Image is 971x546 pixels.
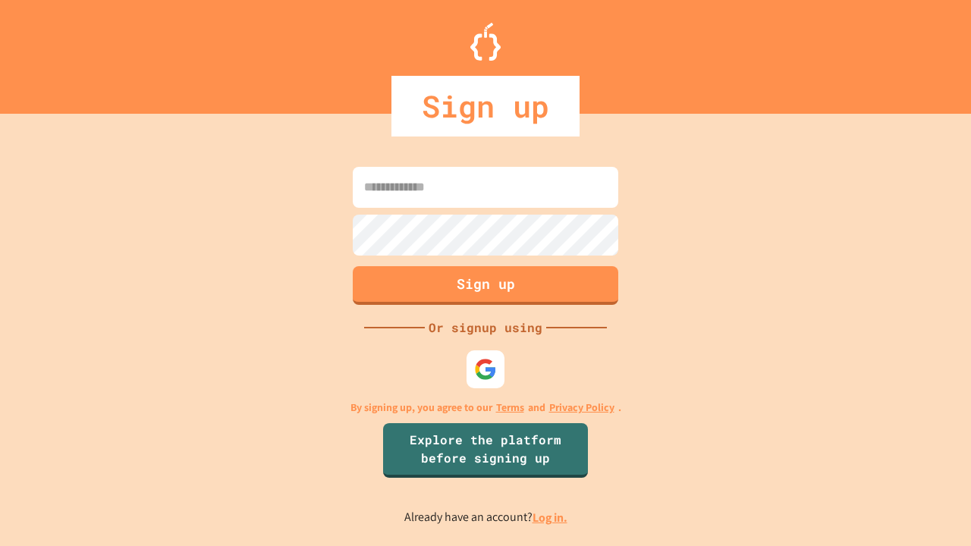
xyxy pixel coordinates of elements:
[470,23,501,61] img: Logo.svg
[353,266,618,305] button: Sign up
[391,76,580,136] div: Sign up
[425,318,546,337] div: Or signup using
[549,400,614,416] a: Privacy Policy
[533,510,567,526] a: Log in.
[404,508,567,527] p: Already have an account?
[474,358,497,381] img: google-icon.svg
[496,400,524,416] a: Terms
[350,400,621,416] p: By signing up, you agree to our and .
[383,423,588,478] a: Explore the platform before signing up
